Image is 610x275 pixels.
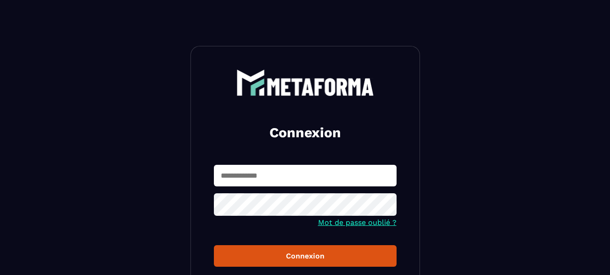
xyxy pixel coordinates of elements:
button: Connexion [214,245,397,267]
img: logo [236,69,374,96]
div: Connexion [221,252,389,260]
a: logo [214,69,397,96]
h2: Connexion [225,123,386,142]
a: Mot de passe oublié ? [318,218,397,227]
